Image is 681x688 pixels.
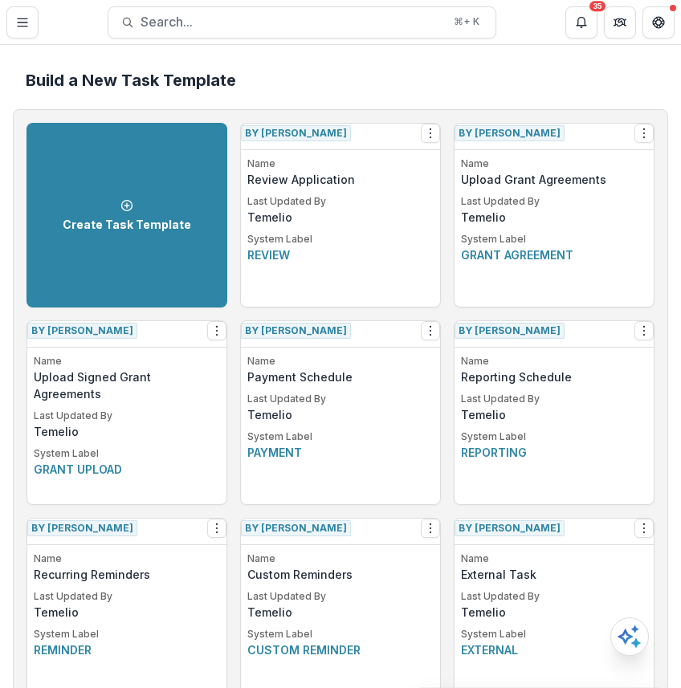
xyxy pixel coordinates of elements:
p: Upload Signed Grant Agreements [34,368,220,402]
p: System Label [34,627,220,641]
p: Last Updated By [247,392,434,406]
p: Recurring Reminders [34,566,220,583]
button: Options [634,321,654,340]
p: Payment [247,444,434,461]
p: Name [461,354,647,368]
button: Options [207,519,226,538]
button: Get Help [642,6,675,39]
p: System Label [247,429,434,444]
p: Temelio [461,209,647,226]
p: Grant agreement [461,246,647,263]
button: Toggle Menu [6,6,39,39]
p: Temelio [461,604,647,621]
p: Reporting Schedule [461,368,647,385]
a: Create Task Template [27,123,227,307]
span: By [PERSON_NAME] [27,323,137,339]
h2: Build a New Task Template [26,71,655,90]
p: Reporting [461,444,647,461]
span: By [PERSON_NAME] [455,520,565,536]
p: System Label [461,627,647,641]
p: Name [34,354,220,368]
p: Last Updated By [247,194,434,209]
button: Partners [604,6,636,39]
p: Last Updated By [461,589,647,604]
p: Name [247,552,434,566]
p: Temelio [247,604,434,621]
p: External Task [461,566,647,583]
p: System Label [461,429,647,444]
span: By [PERSON_NAME] [455,323,565,339]
p: Temelio [247,209,434,226]
p: External [461,641,647,658]
p: System Label [461,232,647,246]
span: By [PERSON_NAME] [27,520,137,536]
p: Name [461,552,647,566]
button: Notifications [565,6,597,39]
button: Options [634,519,654,538]
button: Options [421,519,440,538]
p: System Label [247,232,434,246]
p: Custom reminder [247,641,434,658]
p: Temelio [461,406,647,423]
p: Grant upload [34,461,220,478]
p: Custom Reminders [247,566,434,583]
button: Options [421,321,440,340]
p: Payment Schedule [247,368,434,385]
p: System Label [247,627,434,641]
span: By [PERSON_NAME] [241,520,351,536]
p: System Label [34,446,220,461]
p: Create Task Template [63,218,191,232]
p: Upload Grant Agreements [461,171,647,188]
span: Search... [141,14,444,30]
button: Search... [108,6,496,39]
p: Last Updated By [461,392,647,406]
button: Options [421,124,440,143]
div: 35 [589,1,606,12]
p: Temelio [247,406,434,423]
span: By [PERSON_NAME] [455,125,565,141]
span: By [PERSON_NAME] [241,323,351,339]
p: Name [247,157,434,171]
p: Last Updated By [247,589,434,604]
p: Temelio [34,604,220,621]
p: Temelio [34,423,220,440]
button: Options [634,124,654,143]
span: By [PERSON_NAME] [241,125,351,141]
p: Last Updated By [34,409,220,423]
p: Review Application [247,171,434,188]
p: Name [34,552,220,566]
p: Reminder [34,641,220,658]
p: Name [247,354,434,368]
p: Last Updated By [461,194,647,209]
div: ⌘ + K [451,13,483,31]
button: Open AI Assistant [610,617,649,656]
button: Options [207,321,226,340]
p: Review [247,246,434,263]
p: Name [461,157,647,171]
p: Last Updated By [34,589,220,604]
